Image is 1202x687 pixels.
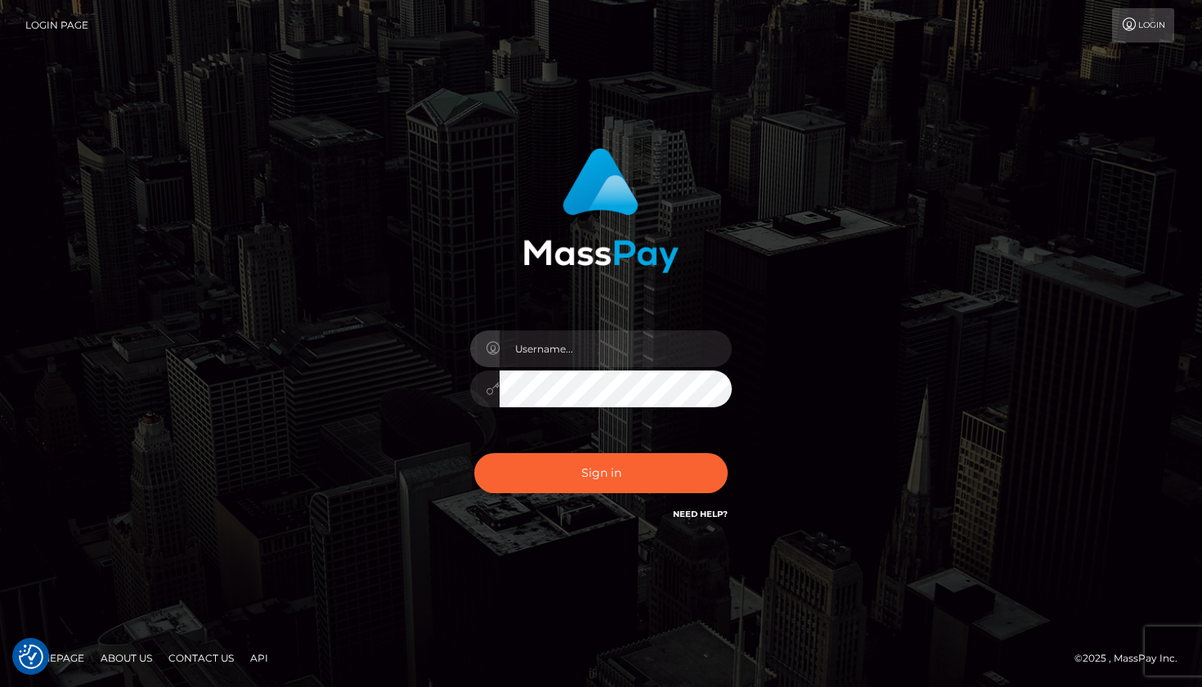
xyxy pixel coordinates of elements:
input: Username... [500,330,732,367]
a: API [244,645,275,671]
button: Sign in [474,453,728,493]
a: Homepage [18,645,91,671]
a: Contact Us [162,645,240,671]
button: Consent Preferences [19,644,43,669]
a: Login Page [25,8,88,43]
img: MassPay Login [523,148,679,273]
a: Login [1112,8,1174,43]
a: About Us [94,645,159,671]
div: © 2025 , MassPay Inc. [1074,649,1190,667]
a: Need Help? [673,509,728,519]
img: Revisit consent button [19,644,43,669]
